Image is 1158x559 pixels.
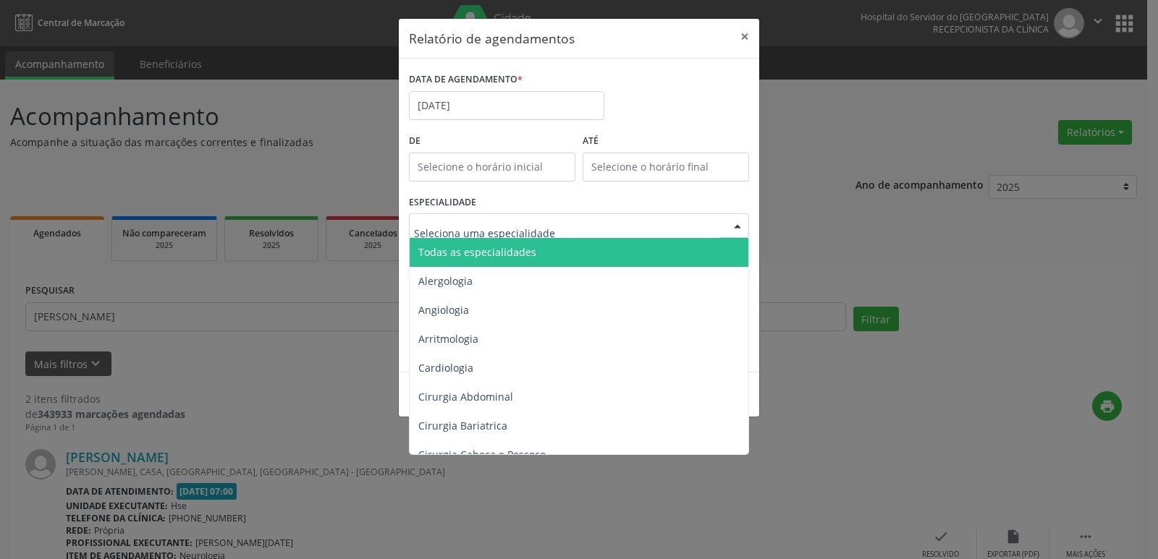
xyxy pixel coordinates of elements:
input: Seleciona uma especialidade [414,218,719,247]
input: Selecione uma data ou intervalo [409,91,604,120]
label: ESPECIALIDADE [409,192,476,214]
span: Angiologia [418,303,469,317]
span: Arritmologia [418,332,478,346]
input: Selecione o horário inicial [409,153,575,182]
span: Cirurgia Bariatrica [418,419,507,432]
label: ATÉ [583,130,749,153]
label: De [409,130,575,153]
span: Todas as especialidades [418,245,536,259]
input: Selecione o horário final [583,153,749,182]
h5: Relatório de agendamentos [409,29,575,48]
span: Cardiologia [418,361,473,375]
button: Close [730,19,759,54]
span: Cirurgia Cabeça e Pescoço [418,448,546,461]
span: Alergologia [418,274,473,288]
span: Cirurgia Abdominal [418,390,513,404]
label: DATA DE AGENDAMENTO [409,69,523,91]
